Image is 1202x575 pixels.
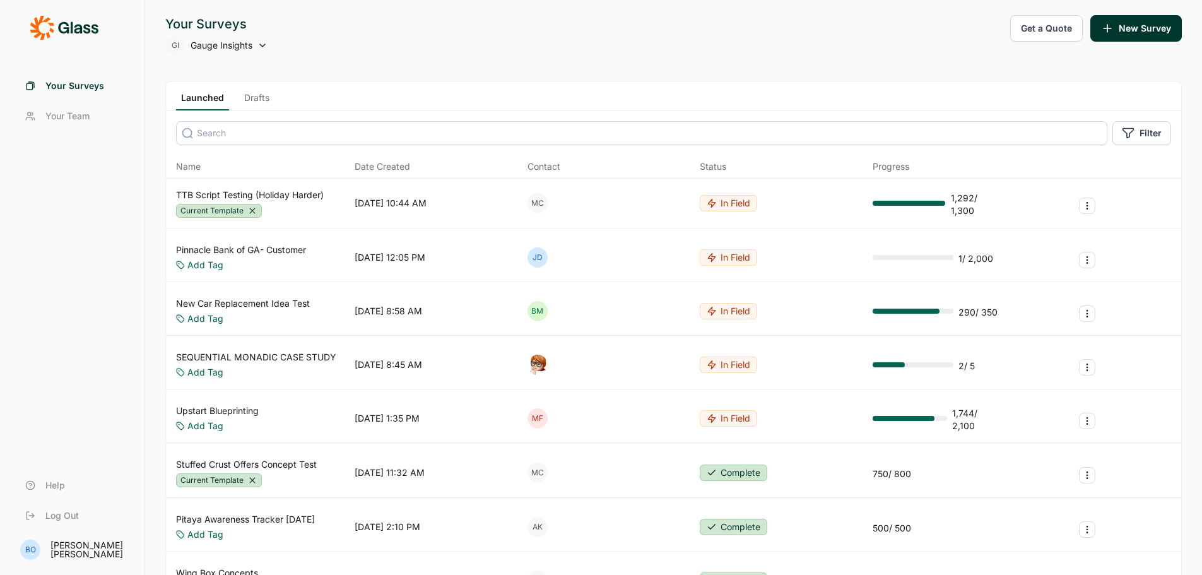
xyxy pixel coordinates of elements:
div: BO [20,540,40,560]
div: BM [527,301,548,321]
div: 1,744 / 2,100 [952,407,999,432]
input: Search [176,121,1107,145]
div: [PERSON_NAME] [PERSON_NAME] [50,541,129,559]
div: AK [527,517,548,537]
a: SEQUENTIAL MONADIC CASE STUDY [176,351,336,364]
button: Survey Actions [1079,252,1095,268]
a: Add Tag [187,312,223,325]
button: In Field [700,410,757,427]
a: Drafts [239,92,274,110]
a: Pinnacle Bank of GA- Customer [176,244,306,256]
div: 750 / 800 [873,468,911,480]
span: Your Team [45,110,90,122]
a: Upstart Blueprinting [176,405,259,417]
div: [DATE] 10:44 AM [355,197,427,210]
button: Survey Actions [1079,305,1095,322]
button: Get a Quote [1010,15,1083,42]
span: Gauge Insights [191,39,252,52]
div: [DATE] 8:45 AM [355,359,422,371]
button: Complete [700,519,767,535]
div: Progress [873,160,909,173]
a: Pitaya Awareness Tracker [DATE] [176,513,315,526]
span: Log Out [45,509,79,522]
div: GI [165,35,186,56]
div: 290 / 350 [958,306,998,319]
a: Add Tag [187,366,223,379]
a: TTB Script Testing (Holiday Harder) [176,189,324,201]
a: Add Tag [187,528,223,541]
span: Help [45,479,65,492]
span: Your Surveys [45,80,104,92]
div: JD [527,247,548,268]
div: MC [527,463,548,483]
button: Survey Actions [1079,198,1095,214]
div: Current Template [176,204,262,218]
div: [DATE] 8:58 AM [355,305,422,317]
div: [DATE] 12:05 PM [355,251,425,264]
button: In Field [700,357,757,373]
div: MC [527,193,548,213]
a: New Car Replacement Idea Test [176,297,310,310]
div: MF [527,408,548,429]
button: In Field [700,195,757,211]
img: o7kyh2p2njg4amft5nuk.png [527,355,548,375]
div: 2 / 5 [958,360,975,372]
div: Status [700,160,726,173]
div: [DATE] 1:35 PM [355,412,420,425]
div: [DATE] 11:32 AM [355,466,425,479]
span: Filter [1140,127,1162,139]
div: 1,292 / 1,300 [951,192,999,217]
a: Launched [176,92,229,110]
button: Survey Actions [1079,359,1095,376]
div: 1 / 2,000 [958,252,993,265]
button: Complete [700,465,767,481]
div: Your Surveys [165,15,268,33]
button: Survey Actions [1079,521,1095,538]
a: Add Tag [187,259,223,271]
button: Survey Actions [1079,467,1095,483]
div: Current Template [176,473,262,487]
button: Survey Actions [1079,413,1095,429]
div: [DATE] 2:10 PM [355,521,420,533]
div: Contact [527,160,560,173]
button: In Field [700,303,757,319]
span: Date Created [355,160,410,173]
div: 500 / 500 [873,522,911,535]
button: Filter [1112,121,1171,145]
a: Add Tag [187,420,223,432]
span: Name [176,160,201,173]
button: New Survey [1090,15,1182,42]
a: Stuffed Crust Offers Concept Test [176,458,317,471]
button: In Field [700,249,757,266]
